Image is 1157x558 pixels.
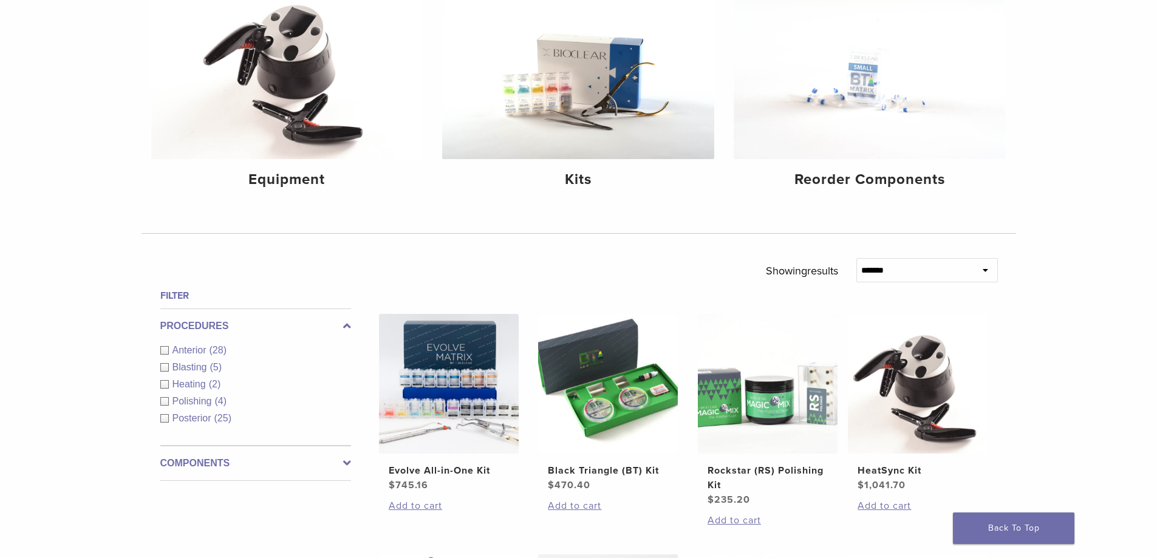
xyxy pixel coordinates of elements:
[160,456,351,471] label: Components
[210,345,227,355] span: (28)
[172,345,210,355] span: Anterior
[743,169,996,191] h4: Reorder Components
[172,413,214,423] span: Posterior
[172,396,215,406] span: Polishing
[160,288,351,303] h4: Filter
[214,396,227,406] span: (4)
[708,494,750,506] bdi: 235.20
[766,258,838,284] p: Showing results
[538,314,679,492] a: Black Triangle (BT) KitBlack Triangle (BT) Kit $470.40
[389,479,428,491] bdi: 745.16
[172,379,209,389] span: Heating
[389,479,395,491] span: $
[548,479,590,491] bdi: 470.40
[858,463,978,478] h2: HeatSync Kit
[538,314,678,454] img: Black Triangle (BT) Kit
[379,314,519,454] img: Evolve All-in-One Kit
[847,314,989,492] a: HeatSync KitHeatSync Kit $1,041.70
[858,479,864,491] span: $
[209,379,221,389] span: (2)
[161,169,414,191] h4: Equipment
[389,463,509,478] h2: Evolve All-in-One Kit
[697,314,839,507] a: Rockstar (RS) Polishing KitRockstar (RS) Polishing Kit $235.20
[160,319,351,333] label: Procedures
[848,314,988,454] img: HeatSync Kit
[953,512,1074,544] a: Back To Top
[548,479,555,491] span: $
[858,479,906,491] bdi: 1,041.70
[548,463,668,478] h2: Black Triangle (BT) Kit
[389,498,509,513] a: Add to cart: “Evolve All-in-One Kit”
[172,362,210,372] span: Blasting
[548,498,668,513] a: Add to cart: “Black Triangle (BT) Kit”
[858,498,978,513] a: Add to cart: “HeatSync Kit”
[708,463,828,492] h2: Rockstar (RS) Polishing Kit
[698,314,838,454] img: Rockstar (RS) Polishing Kit
[210,362,222,372] span: (5)
[214,413,231,423] span: (25)
[452,169,705,191] h4: Kits
[378,314,520,492] a: Evolve All-in-One KitEvolve All-in-One Kit $745.16
[708,513,828,528] a: Add to cart: “Rockstar (RS) Polishing Kit”
[708,494,714,506] span: $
